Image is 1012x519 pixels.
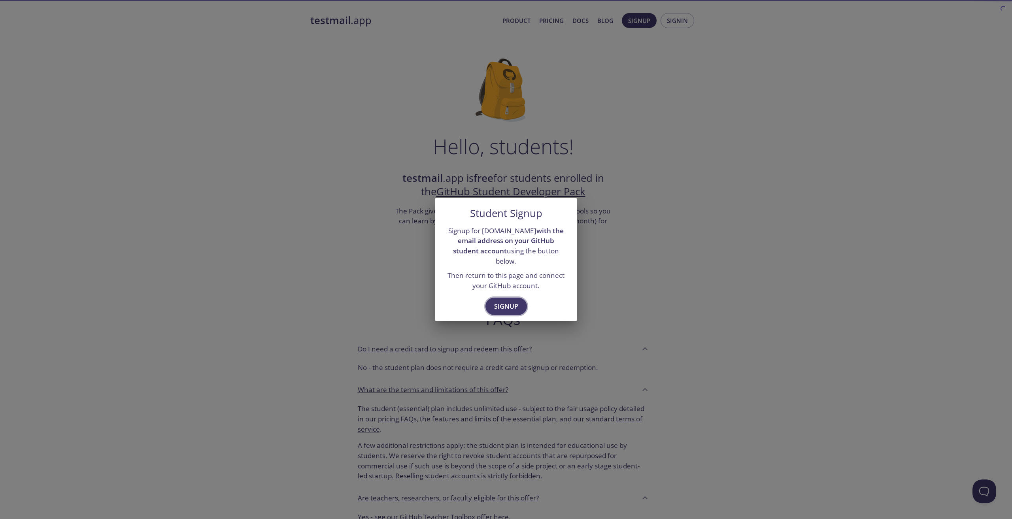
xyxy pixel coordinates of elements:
[453,226,564,255] strong: with the email address on your GitHub student account
[444,270,568,291] p: Then return to this page and connect your GitHub account.
[494,301,518,312] span: Signup
[444,226,568,266] p: Signup for [DOMAIN_NAME] using the button below.
[485,298,527,315] button: Signup
[470,208,542,219] h5: Student Signup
